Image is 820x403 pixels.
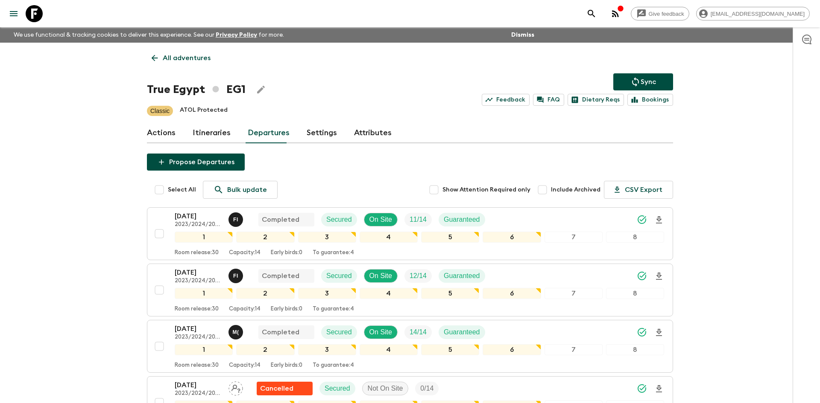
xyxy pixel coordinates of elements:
div: 7 [545,288,603,299]
div: On Site [364,269,398,283]
div: 1 [175,344,233,355]
svg: Synced Successfully [637,215,647,225]
button: Edit Adventure Title [252,81,269,98]
p: Guaranteed [444,271,480,281]
p: [DATE] [175,211,222,221]
button: Propose Departures [147,154,245,171]
p: Room release: 30 [175,306,219,313]
div: 3 [298,288,356,299]
svg: Synced Successfully [637,327,647,337]
span: Select All [168,186,196,194]
span: Include Archived [551,186,600,194]
p: Room release: 30 [175,362,219,369]
p: To guarantee: 4 [313,362,354,369]
button: CSV Export [604,181,673,199]
span: Faten Ibrahim [228,271,245,278]
p: 14 / 14 [410,327,427,337]
div: 5 [421,344,479,355]
p: Early birds: 0 [271,362,302,369]
p: 2023/2024/2025 [175,278,222,284]
div: 8 [606,288,664,299]
div: 2 [236,344,294,355]
div: Trip Fill [404,325,432,339]
div: Trip Fill [404,213,432,226]
a: Privacy Policy [216,32,257,38]
a: FAQ [533,94,564,106]
div: 1 [175,232,233,243]
button: menu [5,5,22,22]
p: ATOL Protected [180,106,228,116]
div: Flash Pack cancellation [257,382,313,395]
p: To guarantee: 4 [313,249,354,256]
div: Secured [321,213,357,226]
div: 8 [606,232,664,243]
div: 7 [545,344,603,355]
div: Not On Site [362,382,409,395]
svg: Download Onboarding [654,215,664,225]
p: Secured [325,383,350,394]
div: 1 [175,288,233,299]
div: 4 [360,344,418,355]
a: Feedback [482,94,530,106]
button: [DATE]2023/2024/2025Migo (Maged) Nabil CompletedSecuredOn SiteTrip FillGuaranteed12345678Room rel... [147,320,673,373]
p: Bulk update [227,185,267,195]
p: All adventures [163,53,211,63]
svg: Synced Successfully [637,383,647,394]
a: Settings [307,123,337,143]
div: On Site [364,213,398,226]
div: 5 [421,232,479,243]
div: 3 [298,232,356,243]
div: 6 [483,344,541,355]
p: 2023/2024/2025 [175,334,222,341]
p: 12 / 14 [410,271,427,281]
p: Capacity: 14 [229,362,261,369]
span: Migo (Maged) Nabil [228,328,245,334]
svg: Download Onboarding [654,328,664,338]
div: Secured [319,382,355,395]
p: Secured [326,327,352,337]
button: [DATE]2023/2024/2025Faten IbrahimCompletedSecuredOn SiteTrip FillGuaranteed12345678Room release:3... [147,264,673,316]
p: Capacity: 14 [229,306,261,313]
span: Show Attention Required only [442,186,530,194]
a: Bookings [627,94,673,106]
p: 11 / 14 [410,215,427,225]
p: 2023/2024/2025 [175,390,222,397]
p: [DATE] [175,267,222,278]
button: [DATE]2023/2024/2025Faten IbrahimCompletedSecuredOn SiteTrip FillGuaranteed12345678Room release:3... [147,207,673,260]
p: Classic [150,107,170,115]
svg: Download Onboarding [654,271,664,281]
p: 0 / 14 [420,383,433,394]
button: Dismiss [509,29,536,41]
a: Give feedback [631,7,689,20]
span: Assign pack leader [228,384,243,391]
p: Completed [262,327,299,337]
p: Completed [262,271,299,281]
p: Guaranteed [444,327,480,337]
p: [DATE] [175,380,222,390]
a: Actions [147,123,176,143]
svg: Synced Successfully [637,271,647,281]
p: Secured [326,215,352,225]
p: On Site [369,215,392,225]
div: 3 [298,344,356,355]
p: Guaranteed [444,215,480,225]
p: Room release: 30 [175,249,219,256]
a: Bulk update [203,181,278,199]
div: 6 [483,288,541,299]
div: 7 [545,232,603,243]
svg: Download Onboarding [654,384,664,394]
div: 4 [360,288,418,299]
div: [EMAIL_ADDRESS][DOMAIN_NAME] [696,7,810,20]
p: We use functional & tracking cookies to deliver this experience. See our for more. [10,27,287,43]
p: Secured [326,271,352,281]
div: Trip Fill [415,382,439,395]
p: On Site [369,327,392,337]
p: [DATE] [175,324,222,334]
div: 2 [236,232,294,243]
div: Trip Fill [404,269,432,283]
div: 4 [360,232,418,243]
p: Capacity: 14 [229,249,261,256]
a: Dietary Reqs [568,94,624,106]
a: Attributes [354,123,392,143]
div: 5 [421,288,479,299]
